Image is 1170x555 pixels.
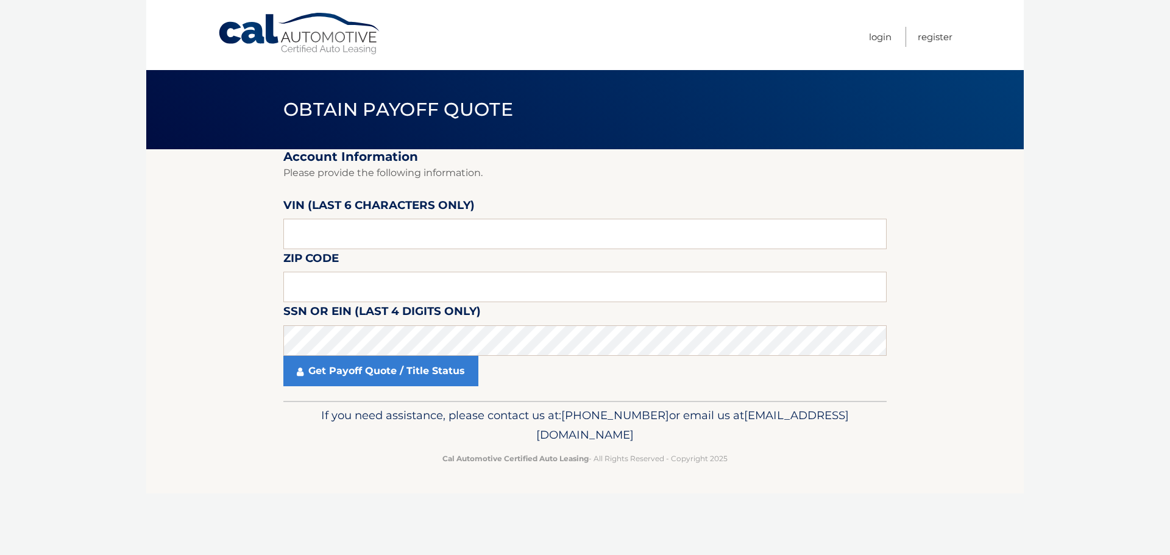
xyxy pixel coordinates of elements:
strong: Cal Automotive Certified Auto Leasing [442,454,589,463]
a: Login [869,27,892,47]
span: [PHONE_NUMBER] [561,408,669,422]
a: Register [918,27,952,47]
p: - All Rights Reserved - Copyright 2025 [291,452,879,465]
p: Please provide the following information. [283,164,887,182]
label: Zip Code [283,249,339,272]
a: Cal Automotive [218,12,382,55]
label: SSN or EIN (last 4 digits only) [283,302,481,325]
label: VIN (last 6 characters only) [283,196,475,219]
h2: Account Information [283,149,887,164]
p: If you need assistance, please contact us at: or email us at [291,406,879,445]
span: Obtain Payoff Quote [283,98,513,121]
a: Get Payoff Quote / Title Status [283,356,478,386]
